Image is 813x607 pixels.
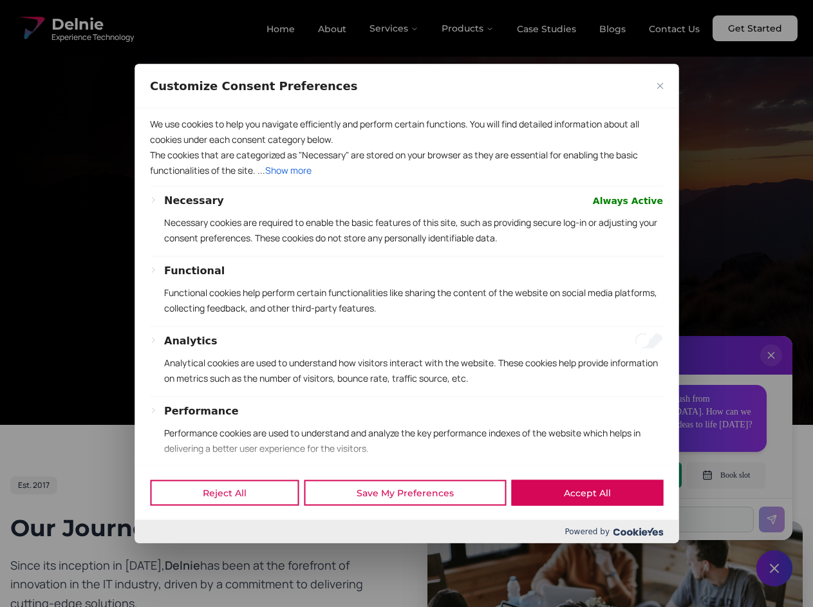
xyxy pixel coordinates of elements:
[150,147,663,178] p: The cookies that are categorized as "Necessary" are stored on your browser as they are essential ...
[164,425,663,456] p: Performance cookies are used to understand and analyze the key performance indexes of the website...
[164,214,663,245] p: Necessary cookies are required to enable the basic features of this site, such as providing secur...
[635,333,663,348] input: Enable Analytics
[613,527,663,536] img: Cookieyes logo
[657,82,663,89] img: Close
[265,162,312,178] button: Show more
[593,192,663,208] span: Always Active
[150,78,357,93] span: Customize Consent Preferences
[135,520,678,543] div: Powered by
[164,355,663,386] p: Analytical cookies are used to understand how visitors interact with the website. These cookies h...
[304,480,506,506] button: Save My Preferences
[164,285,663,315] p: Functional cookies help perform certain functionalities like sharing the content of the website o...
[164,263,225,278] button: Functional
[164,403,239,418] button: Performance
[150,480,299,506] button: Reject All
[164,333,218,348] button: Analytics
[511,480,663,506] button: Accept All
[164,192,224,208] button: Necessary
[150,116,663,147] p: We use cookies to help you navigate efficiently and perform certain functions. You will find deta...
